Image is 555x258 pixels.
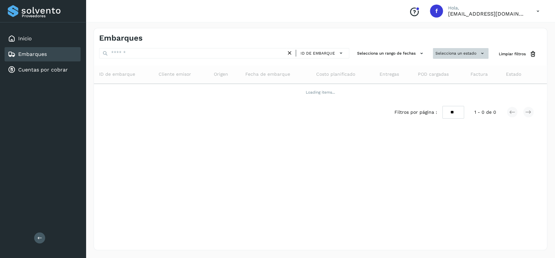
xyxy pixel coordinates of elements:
span: Limpiar filtros [499,51,526,57]
div: Cuentas por cobrar [5,63,81,77]
div: Embarques [5,47,81,61]
span: Factura [471,71,488,78]
p: Hola, [448,5,526,11]
span: Cliente emisor [159,71,191,78]
button: Selecciona un estado [433,48,488,59]
div: Inicio [5,32,81,46]
span: Costo planificado [316,71,355,78]
button: Limpiar filtros [494,48,542,60]
a: Inicio [18,35,32,42]
span: ID de embarque [99,71,135,78]
p: Proveedores [22,14,78,18]
a: Embarques [18,51,47,57]
a: Cuentas por cobrar [18,67,68,73]
p: facturacion@expresssanjavier.com [448,11,526,17]
span: POD cargadas [418,71,448,78]
td: Loading items... [94,84,547,101]
span: Entregas [379,71,399,78]
button: ID de embarque [299,48,346,58]
span: Estado [506,71,521,78]
span: Fecha de embarque [245,71,290,78]
span: 1 - 0 de 0 [474,109,496,116]
h4: Embarques [99,33,143,43]
button: Selecciona un rango de fechas [355,48,428,59]
span: Origen [213,71,228,78]
span: ID de embarque [301,50,335,56]
span: Filtros por página : [394,109,437,116]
